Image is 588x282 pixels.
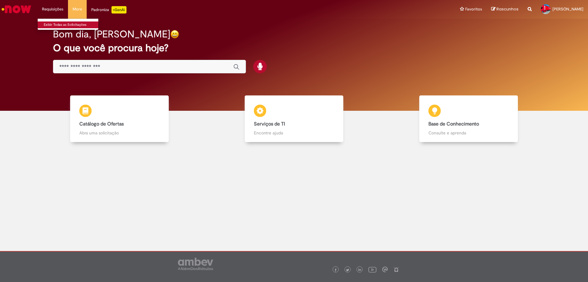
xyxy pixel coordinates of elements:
img: logo_footer_linkedin.png [358,268,361,272]
img: logo_footer_workplace.png [382,267,388,272]
b: Serviços de TI [254,121,285,127]
span: Requisições [42,6,63,12]
a: Catálogo de Ofertas Abra uma solicitação [32,95,207,142]
span: More [73,6,82,12]
span: [PERSON_NAME] [552,6,583,12]
img: happy-face.png [170,30,179,39]
img: logo_footer_twitter.png [346,268,349,272]
h2: Bom dia, [PERSON_NAME] [53,29,170,40]
img: logo_footer_facebook.png [334,268,337,272]
a: Rascunhos [491,6,518,12]
span: Rascunhos [496,6,518,12]
span: Favoritos [465,6,482,12]
p: Consulte e aprenda [428,130,509,136]
b: Catálogo de Ofertas [79,121,124,127]
img: ServiceNow [1,3,32,15]
div: Padroniza [91,6,126,14]
b: Base de Conhecimento [428,121,479,127]
p: Abra uma solicitação [79,130,160,136]
a: Serviços de TI Encontre ajuda [207,95,381,142]
a: Base de Conhecimento Consulte e aprenda [381,95,556,142]
p: +GenAi [111,6,126,14]
h2: O que você procura hoje? [53,43,535,53]
img: logo_footer_ambev_rotulo_gray.png [178,258,213,270]
a: Exibir Todas as Solicitações [38,21,105,28]
img: logo_footer_youtube.png [368,265,376,273]
img: logo_footer_naosei.png [394,267,399,272]
p: Encontre ajuda [254,130,334,136]
ul: Requisições [37,18,99,30]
